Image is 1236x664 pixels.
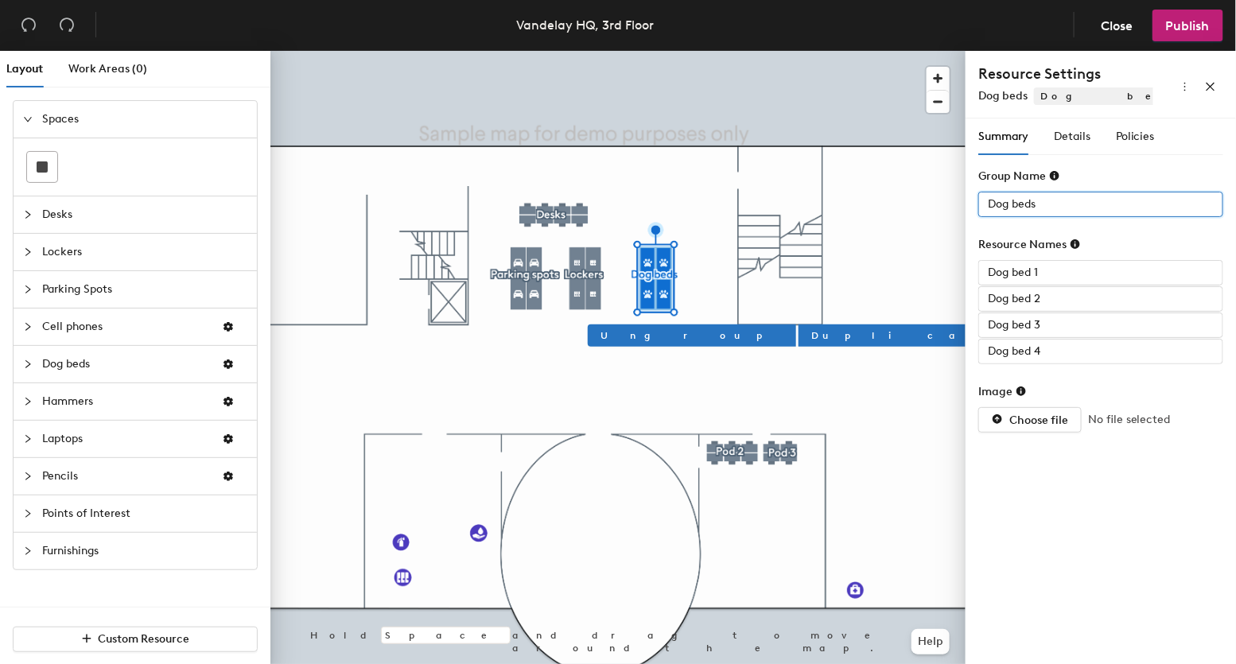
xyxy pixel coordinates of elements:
[978,385,1027,398] div: Image
[978,238,1081,251] div: Resource Names
[23,285,33,294] span: collapsed
[42,458,209,495] span: Pencils
[978,130,1028,143] span: Summary
[6,62,43,76] span: Layout
[1152,10,1223,41] button: Publish
[978,407,1082,433] button: Choose file
[1009,414,1068,427] span: Choose file
[42,533,247,569] span: Furnishings
[23,509,33,518] span: collapsed
[1088,411,1171,429] span: No file selected
[42,346,209,382] span: Dog beds
[42,421,209,457] span: Laptops
[1116,130,1155,143] span: Policies
[68,62,147,76] span: Work Areas (0)
[978,64,1153,84] h4: Resource Settings
[21,17,37,33] span: undo
[23,472,33,481] span: collapsed
[516,15,654,35] div: Vandelay HQ, 3rd Floor
[51,10,83,41] button: Redo (⌘ + ⇧ + Z)
[13,10,45,41] button: Undo (⌘ + Z)
[911,629,950,654] button: Help
[811,328,1040,343] span: Duplicate
[1166,18,1210,33] span: Publish
[23,359,33,369] span: collapsed
[23,210,33,219] span: collapsed
[23,115,33,124] span: expanded
[42,101,247,138] span: Spaces
[978,313,1223,338] input: Unknown Dog beds
[978,260,1223,285] input: Unknown Dog beds
[42,495,247,532] span: Points of Interest
[1101,18,1133,33] span: Close
[23,247,33,257] span: collapsed
[23,546,33,556] span: collapsed
[978,339,1223,364] input: Unknown Dog beds
[42,196,247,233] span: Desks
[1034,87,1233,105] span: Dog beds
[23,434,33,444] span: collapsed
[978,286,1223,312] input: Unknown Dog beds
[601,328,783,343] span: Ungroup
[588,324,796,347] button: Ungroup
[13,627,258,652] button: Custom Resource
[1180,81,1191,92] span: more
[42,309,209,345] span: Cell phones
[978,192,1223,217] input: Unknown Dog beds
[42,271,247,308] span: Parking Spots
[42,383,209,420] span: Hammers
[978,169,1060,183] div: Group Name
[799,324,1052,347] button: Duplicate
[99,632,190,646] span: Custom Resource
[978,89,1028,103] span: Dog beds
[1054,130,1090,143] span: Details
[1205,81,1216,92] span: close
[23,397,33,406] span: collapsed
[42,234,247,270] span: Lockers
[23,322,33,332] span: collapsed
[1087,10,1146,41] button: Close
